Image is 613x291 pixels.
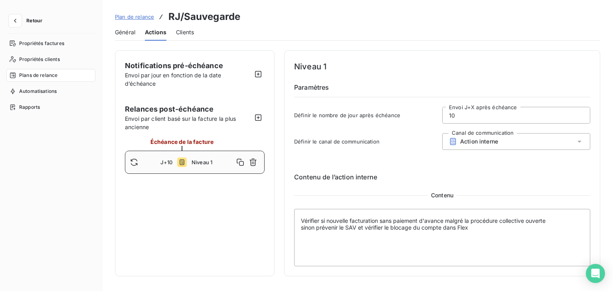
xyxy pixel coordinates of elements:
textarea: Vérifier si nouvelle facturation sans paiement d'avance malgré la procédure collective ouverte si... [294,209,590,266]
span: Général [115,28,135,36]
span: Propriétés factures [19,40,64,47]
span: Définir le canal de communication [294,138,442,145]
h6: Paramètres [294,83,590,97]
span: Envoi par client basé sur la facture la plus ancienne [125,114,252,131]
span: Actions [145,28,166,36]
span: Retour [26,18,42,23]
span: Clients [176,28,194,36]
span: Envoi par jour en fonction de la date d’échéance [125,72,221,87]
span: Rapports [19,104,40,111]
span: J+10 [160,159,172,165]
span: Contenu [428,191,457,199]
h4: Niveau 1 [294,60,590,73]
span: Échéance de la facture [150,138,214,146]
span: Définir le nombre de jour après échéance [294,112,442,118]
button: Retour [6,14,49,27]
a: Plans de relance [6,69,95,82]
span: Plans de relance [19,72,57,79]
a: Propriétés clients [6,53,95,66]
span: Propriétés clients [19,56,60,63]
span: Action interne [460,138,498,145]
div: Open Intercom Messenger [586,264,605,283]
a: Plan de relance [115,13,154,21]
span: Relances post-échéance [125,104,252,114]
span: Notifications pré-échéance [125,61,223,70]
h6: Contenu de l’action interne [294,172,590,182]
span: Plan de relance [115,14,154,20]
a: Propriétés factures [6,37,95,50]
span: Automatisations [19,88,57,95]
h3: RJ/Sauvegarde [168,10,240,24]
span: Niveau 1 [192,159,234,165]
a: Rapports [6,101,95,114]
a: Automatisations [6,85,95,98]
